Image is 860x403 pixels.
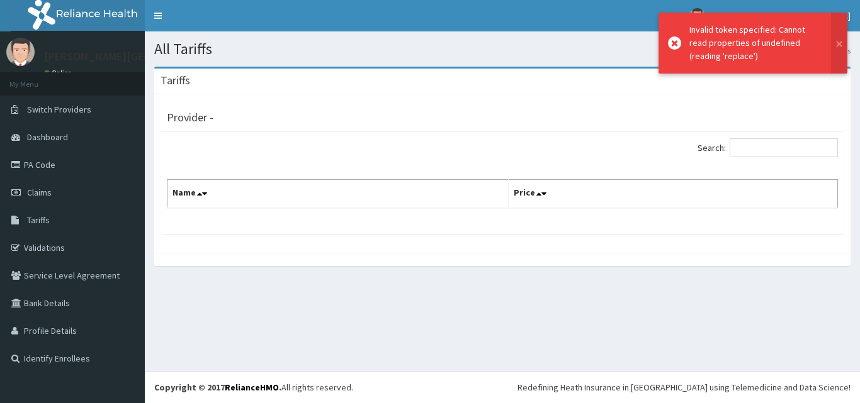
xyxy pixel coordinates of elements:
[154,382,281,393] strong: Copyright © 2017 .
[6,38,35,66] img: User Image
[698,138,838,157] label: Search:
[689,23,819,63] div: Invalid token specified: Cannot read properties of undefined (reading 'replace')
[154,41,851,57] h1: All Tariffs
[27,187,52,198] span: Claims
[161,75,190,86] h3: Tariffs
[44,69,74,77] a: Online
[730,138,838,157] input: Search:
[689,8,705,24] img: User Image
[225,382,279,393] a: RelianceHMO
[713,10,851,21] span: [PERSON_NAME][GEOGRAPHIC_DATA]
[518,381,851,394] div: Redefining Heath Insurance in [GEOGRAPHIC_DATA] using Telemedicine and Data Science!
[509,180,838,209] th: Price
[27,104,91,115] span: Switch Providers
[167,180,509,209] th: Name
[167,112,213,123] h3: Provider -
[27,131,68,143] span: Dashboard
[145,371,860,403] footer: All rights reserved.
[27,214,50,226] span: Tariffs
[44,51,230,62] p: [PERSON_NAME][GEOGRAPHIC_DATA]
